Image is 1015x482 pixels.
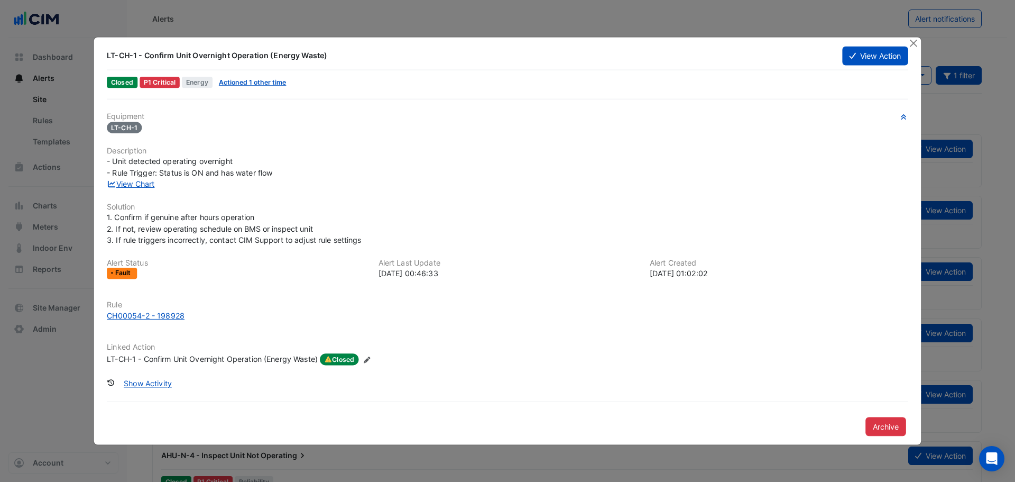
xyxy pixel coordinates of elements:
span: Fault [115,270,133,276]
button: View Action [842,46,908,65]
h6: Equipment [107,112,908,121]
button: Close [908,38,919,49]
span: Closed [107,77,137,88]
a: View Chart [107,179,154,188]
div: P1 Critical [140,77,180,88]
div: LT-CH-1 - Confirm Unit Overnight Operation (Energy Waste) [107,354,318,366]
a: CH00054-2 - 198928 [107,310,908,321]
h6: Alert Last Update [379,259,637,268]
button: Show Activity [117,374,179,393]
div: LT-CH-1 - Confirm Unit Overnight Operation (Energy Waste) [107,50,829,61]
span: Closed [320,354,358,366]
div: Open Intercom Messenger [979,446,1004,471]
span: - Unit detected operating overnight - Rule Trigger: Status is ON and has water flow [107,157,272,177]
div: [DATE] 01:02:02 [650,268,908,279]
button: Archive [865,417,906,436]
span: 1. Confirm if genuine after hours operation 2. If not, review operating schedule on BMS or inspec... [107,213,361,244]
h6: Linked Action [107,342,908,351]
h6: Alert Created [650,259,908,268]
h6: Description [107,147,908,156]
fa-icon: Edit Linked Action [363,356,371,364]
h6: Solution [107,203,908,212]
h6: Rule [107,301,908,310]
span: Energy [182,77,213,88]
a: Actioned 1 other time [219,78,287,86]
h6: Alert Status [107,259,365,268]
span: LT-CH-1 [107,122,142,133]
div: [DATE] 00:46:33 [379,268,637,279]
div: CH00054-2 - 198928 [107,310,184,321]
